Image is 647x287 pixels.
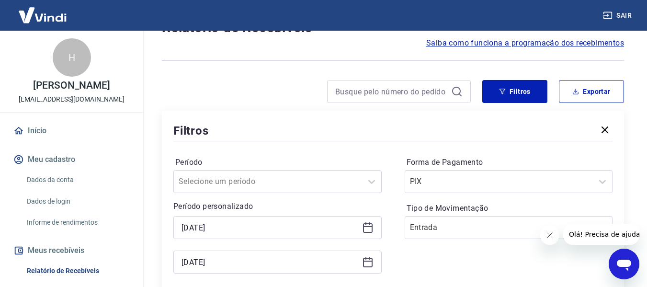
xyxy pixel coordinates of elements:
[23,170,132,190] a: Dados da conta
[23,192,132,211] a: Dados de login
[609,249,639,279] iframe: Botão para abrir a janela de mensagens
[601,7,636,24] button: Sair
[23,213,132,232] a: Informe de rendimentos
[563,224,639,245] iframe: Mensagem da empresa
[482,80,547,103] button: Filtros
[23,261,132,281] a: Relatório de Recebíveis
[19,94,125,104] p: [EMAIL_ADDRESS][DOMAIN_NAME]
[426,37,624,49] a: Saiba como funciona a programação dos recebimentos
[407,203,611,214] label: Tipo de Movimentação
[6,7,80,14] span: Olá! Precisa de ajuda?
[335,84,447,99] input: Busque pelo número do pedido
[53,38,91,77] div: H
[11,149,132,170] button: Meu cadastro
[559,80,624,103] button: Exportar
[407,157,611,168] label: Forma de Pagamento
[33,80,110,91] p: [PERSON_NAME]
[11,120,132,141] a: Início
[11,0,74,30] img: Vindi
[173,201,382,212] p: Período personalizado
[540,226,559,245] iframe: Fechar mensagem
[175,157,380,168] label: Período
[182,255,358,269] input: Data final
[182,220,358,235] input: Data inicial
[11,240,132,261] button: Meus recebíveis
[173,123,209,138] h5: Filtros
